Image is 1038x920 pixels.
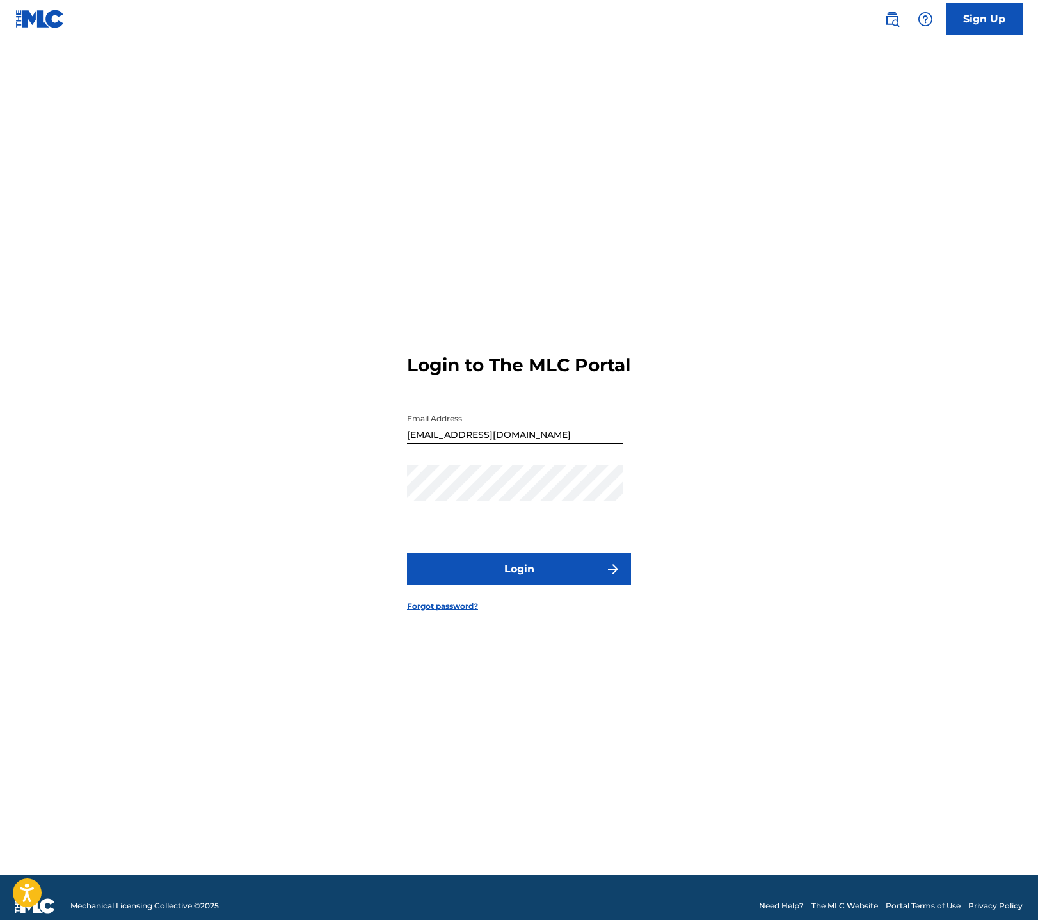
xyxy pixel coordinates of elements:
[886,900,961,912] a: Portal Terms of Use
[407,553,631,585] button: Login
[811,900,878,912] a: The MLC Website
[918,12,933,27] img: help
[913,6,938,32] div: Help
[879,6,905,32] a: Public Search
[946,3,1023,35] a: Sign Up
[407,354,630,376] h3: Login to The MLC Portal
[884,12,900,27] img: search
[759,900,804,912] a: Need Help?
[974,859,1038,920] iframe: Chat Widget
[15,898,55,914] img: logo
[407,601,478,612] a: Forgot password?
[15,10,65,28] img: MLC Logo
[605,561,621,577] img: f7272a7cc735f4ea7f67.svg
[968,900,1023,912] a: Privacy Policy
[70,900,219,912] span: Mechanical Licensing Collective © 2025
